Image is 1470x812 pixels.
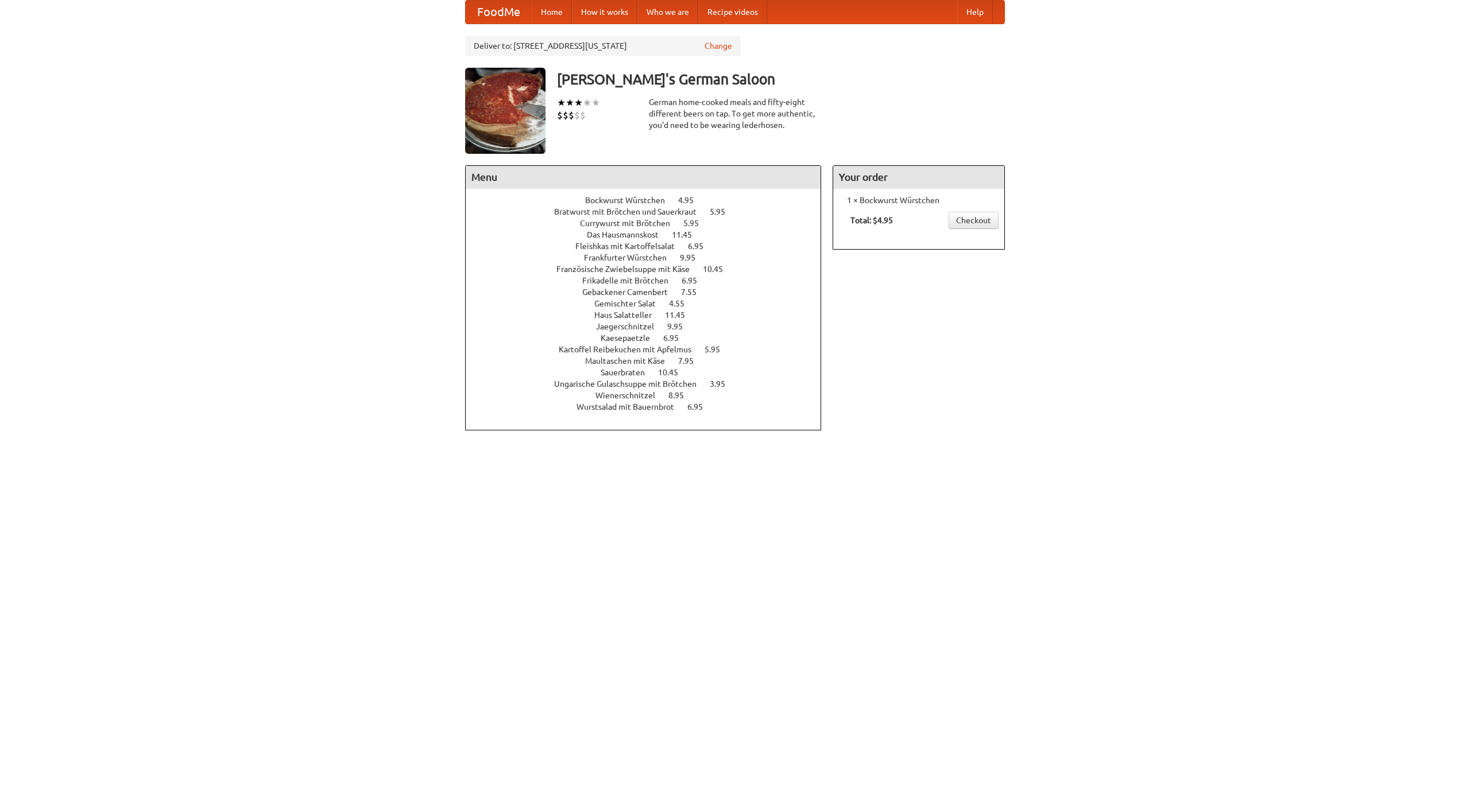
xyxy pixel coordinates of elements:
a: Wienerschnitzel 8.95 [595,391,705,400]
span: 11.45 [672,230,703,239]
a: Jaegerschnitzel 9.95 [596,322,704,331]
a: Currywurst mit Brötchen 5.95 [580,219,720,228]
span: 3.95 [710,379,737,388]
span: Das Hausmannskost [587,230,670,239]
span: Bratwurst mit Brötchen und Sauerkraut [554,207,708,216]
span: 10.45 [658,368,690,377]
a: Who we are [637,1,698,24]
span: Wurstsalad mit Bauernbrot [577,402,686,411]
a: Französische Zwiebelsuppe mit Käse 10.45 [556,265,744,274]
span: Haus Salatteller [594,310,663,320]
li: $ [563,109,568,122]
span: Ungarische Gulaschsuppe mit Brötchen [554,379,708,388]
span: Currywurst mit Brötchen [580,219,682,228]
span: 4.55 [669,299,696,308]
li: $ [557,109,563,122]
a: Help [957,1,993,24]
a: Maultaschen mit Käse 7.95 [585,356,715,366]
span: 7.55 [681,287,708,297]
b: Total: $4.95 [850,216,893,225]
div: German home-cooked meals and fifty-eight different beers on tap. To get more authentic, you'd nee... [649,96,821,131]
span: 6.95 [688,242,715,251]
span: Jaegerschnitzel [596,322,666,331]
li: ★ [557,96,566,109]
li: 1 × Bockwurst Würstchen [839,195,999,206]
h3: [PERSON_NAME]'s German Saloon [557,68,1005,91]
li: $ [580,109,586,122]
div: Deliver to: [STREET_ADDRESS][US_STATE] [465,36,741,56]
a: Fleishkas mit Kartoffelsalat 6.95 [575,242,725,251]
span: 4.95 [678,196,705,205]
span: Gemischter Salat [594,299,667,308]
span: Frankfurter Würstchen [584,253,678,262]
a: Wurstsalad mit Bauernbrot 6.95 [577,402,724,411]
a: Home [532,1,572,24]
span: Kaesepaetzle [601,333,661,343]
span: 6.95 [682,276,709,285]
span: Wienerschnitzel [595,391,667,400]
a: Kaesepaetzle 6.95 [601,333,700,343]
span: Gebackener Camenbert [582,287,679,297]
a: Das Hausmannskost 11.45 [587,230,713,239]
span: 6.95 [687,402,714,411]
span: 8.95 [668,391,695,400]
span: 6.95 [663,333,690,343]
span: Französische Zwiebelsuppe mit Käse [556,265,701,274]
span: 11.45 [665,310,697,320]
a: Haus Salatteller 11.45 [594,310,706,320]
a: Sauerbraten 10.45 [601,368,699,377]
span: 9.95 [680,253,707,262]
span: 7.95 [678,356,705,366]
li: ★ [583,96,591,109]
a: Change [705,40,732,52]
img: angular.jpg [465,68,546,154]
li: ★ [591,96,600,109]
li: $ [574,109,580,122]
span: Maultaschen mit Käse [585,356,676,366]
span: 5.95 [705,345,732,354]
a: Kartoffel Reibekuchen mit Apfelmus 5.95 [559,345,741,354]
a: Gebackener Camenbert 7.55 [582,287,718,297]
a: Ungarische Gulaschsuppe mit Brötchen 3.95 [554,379,746,388]
span: Fleishkas mit Kartoffelsalat [575,242,686,251]
a: FoodMe [466,1,532,24]
a: Recipe videos [698,1,767,24]
span: 5.95 [710,207,737,216]
h4: Menu [466,166,821,189]
span: Sauerbraten [601,368,656,377]
a: Bockwurst Würstchen 4.95 [585,196,715,205]
a: How it works [572,1,637,24]
a: Frankfurter Würstchen 9.95 [584,253,717,262]
span: Kartoffel Reibekuchen mit Apfelmus [559,345,703,354]
a: Bratwurst mit Brötchen und Sauerkraut 5.95 [554,207,746,216]
li: $ [568,109,574,122]
span: 5.95 [683,219,710,228]
a: Checkout [949,212,999,229]
a: Gemischter Salat 4.55 [594,299,706,308]
h4: Your order [833,166,1004,189]
a: Frikadelle mit Brötchen 6.95 [582,276,718,285]
li: ★ [566,96,574,109]
span: 9.95 [667,322,694,331]
span: Bockwurst Würstchen [585,196,676,205]
span: 10.45 [703,265,734,274]
span: Frikadelle mit Brötchen [582,276,680,285]
li: ★ [574,96,583,109]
